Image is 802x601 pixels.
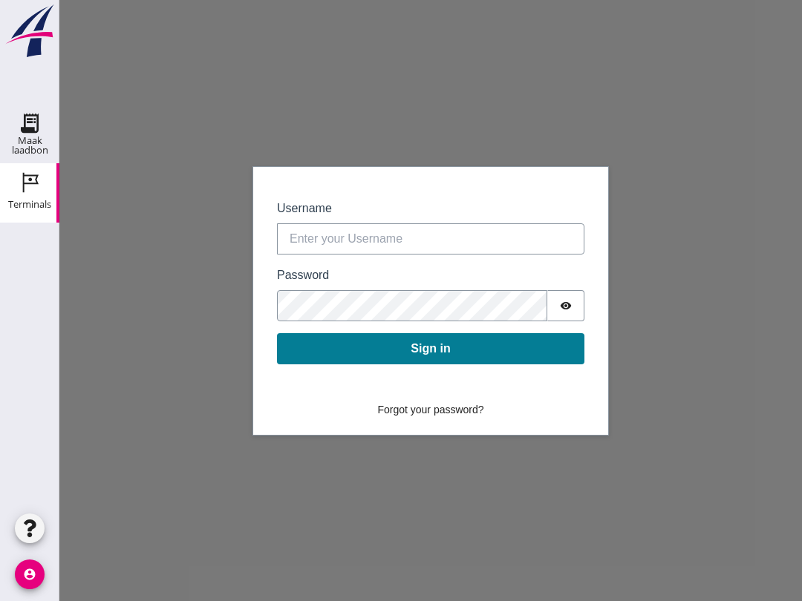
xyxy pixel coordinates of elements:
[3,4,56,59] img: logo-small.a267ee39.svg
[218,223,525,254] input: Enter your Username
[15,559,45,589] i: account_circle
[8,200,51,209] div: Terminals
[218,266,525,284] label: Password
[488,290,525,321] button: Show password
[308,397,434,423] button: Forgot your password?
[218,200,525,217] label: Username
[218,333,525,364] button: Sign in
